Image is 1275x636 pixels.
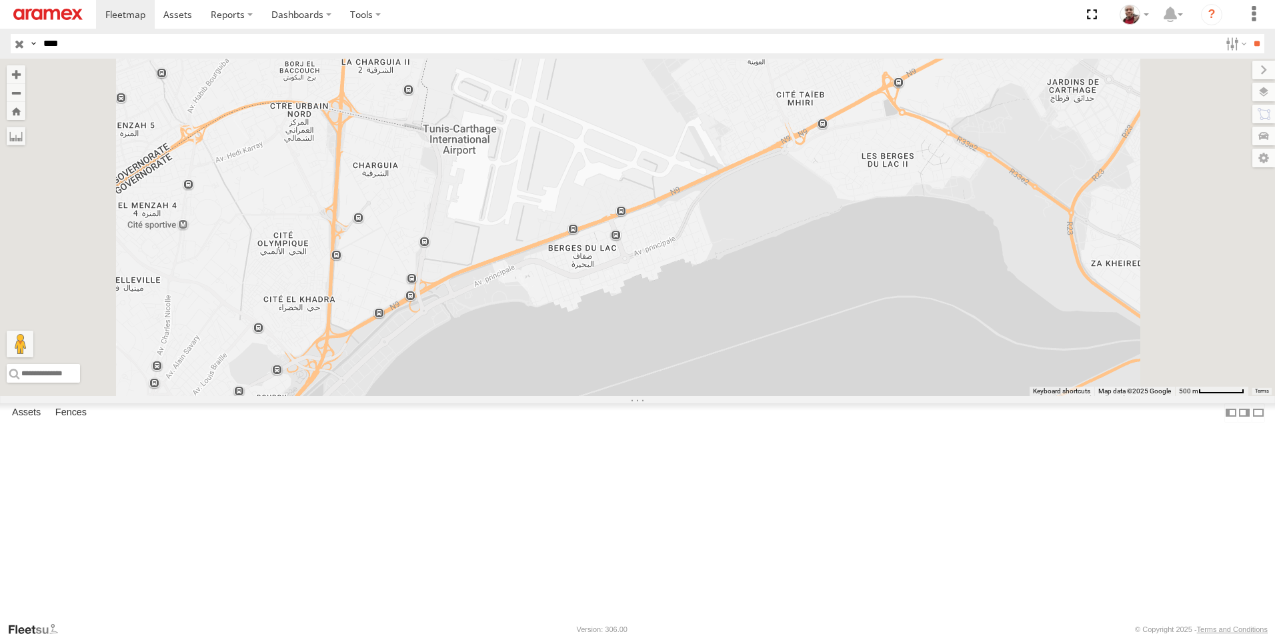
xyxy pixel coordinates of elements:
[1197,625,1268,633] a: Terms and Conditions
[7,127,25,145] label: Measure
[577,625,627,633] div: Version: 306.00
[1255,389,1269,394] a: Terms (opens in new tab)
[1033,387,1090,396] button: Keyboard shortcuts
[28,34,39,53] label: Search Query
[7,65,25,83] button: Zoom in
[13,9,83,20] img: aramex-logo.svg
[1252,403,1265,423] label: Hide Summary Table
[1179,387,1198,395] span: 500 m
[1135,625,1268,633] div: © Copyright 2025 -
[1238,403,1251,423] label: Dock Summary Table to the Right
[1098,387,1171,395] span: Map data ©2025 Google
[7,102,25,120] button: Zoom Home
[1220,34,1249,53] label: Search Filter Options
[1224,403,1238,423] label: Dock Summary Table to the Left
[7,331,33,357] button: Drag Pegman onto the map to open Street View
[1252,149,1275,167] label: Map Settings
[7,83,25,102] button: Zoom out
[1201,4,1222,25] i: ?
[1175,387,1248,396] button: Map Scale: 500 m per 65 pixels
[5,403,47,422] label: Assets
[49,403,93,422] label: Fences
[7,623,69,636] a: Visit our Website
[1115,5,1154,25] div: Majdi Ghannoudi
